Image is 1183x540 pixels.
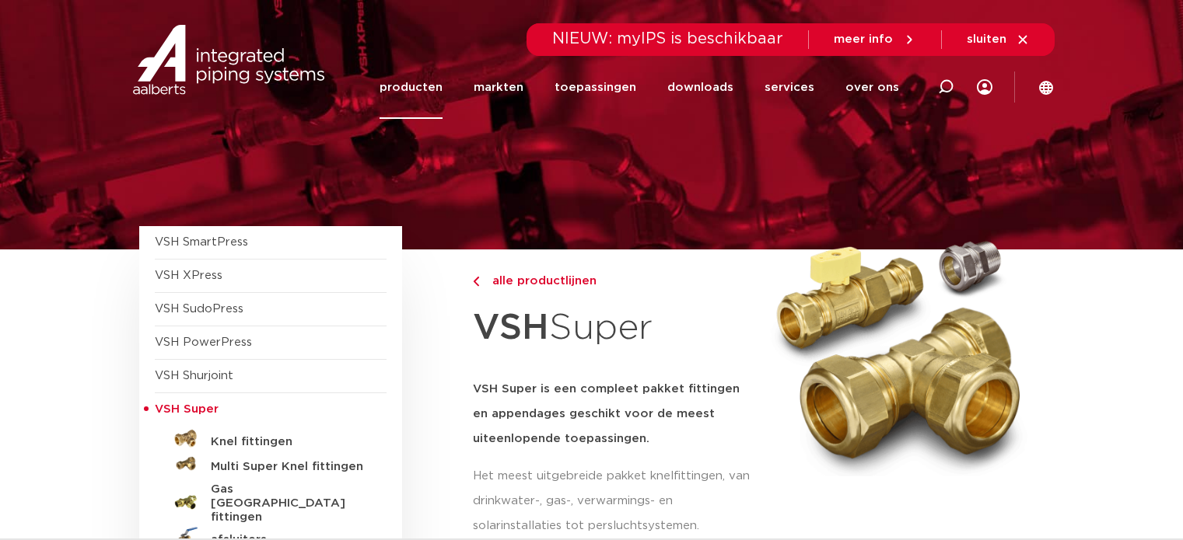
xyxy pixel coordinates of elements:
a: VSH SmartPress [155,236,248,248]
a: toepassingen [555,56,636,119]
a: services [765,56,814,119]
a: Knel fittingen [155,427,387,451]
a: producten [380,56,443,119]
a: VSH Shurjoint [155,370,233,381]
a: Multi Super Knel fittingen [155,451,387,476]
a: downloads [667,56,733,119]
h5: Knel fittingen [211,435,365,449]
h1: Super [473,298,754,358]
a: VSH XPress [155,270,222,281]
a: markten [474,56,523,119]
span: VSH Super [155,403,219,415]
a: VSH PowerPress [155,336,252,348]
a: meer info [834,33,916,47]
img: chevron-right.svg [473,277,479,287]
nav: Menu [380,56,899,119]
span: sluiten [967,33,1006,45]
a: Gas [GEOGRAPHIC_DATA] fittingen [155,476,387,524]
strong: VSH [473,310,549,346]
a: VSH SudoPress [155,303,243,315]
span: meer info [834,33,893,45]
div: my IPS [977,56,992,119]
h5: Gas [GEOGRAPHIC_DATA] fittingen [211,483,365,524]
h5: VSH Super is een compleet pakket fittingen en appendages geschikt voor de meest uiteenlopende toe... [473,377,754,451]
p: Het meest uitgebreide pakket knelfittingen, van drinkwater-, gas-, verwarmings- en solarinstallat... [473,464,754,538]
span: alle productlijnen [483,275,597,287]
h5: Multi Super Knel fittingen [211,460,365,474]
span: NIEUW: myIPS is beschikbaar [552,31,783,47]
a: sluiten [967,33,1030,47]
a: alle productlijnen [473,272,754,291]
a: over ons [845,56,899,119]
